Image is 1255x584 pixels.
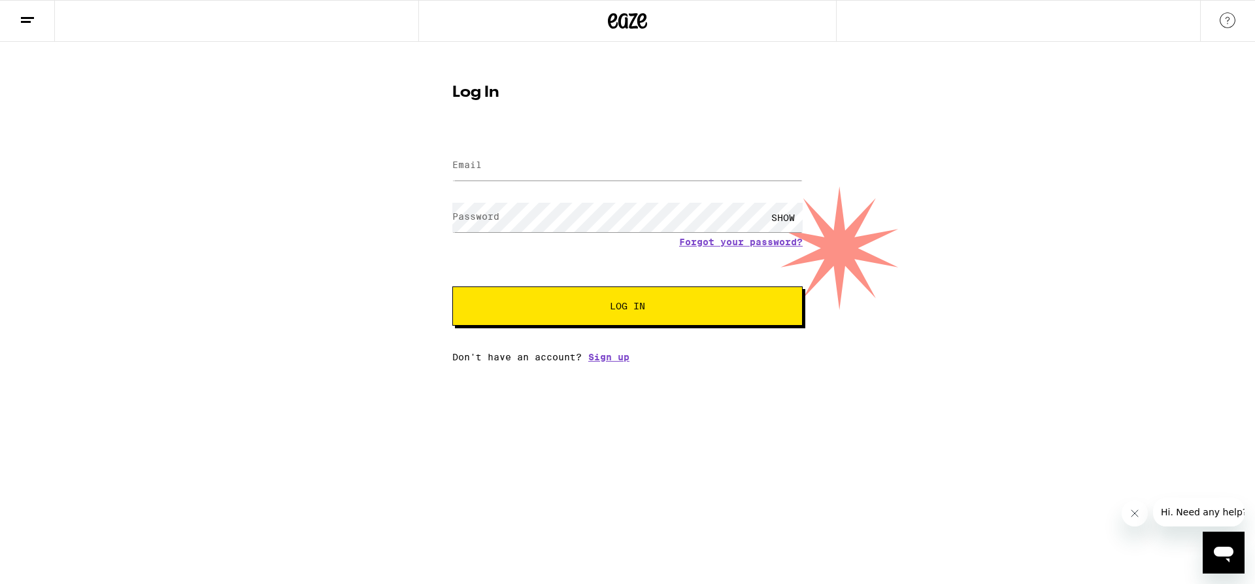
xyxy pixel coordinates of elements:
[1122,500,1148,526] iframe: Close message
[8,9,94,20] span: Hi. Need any help?
[452,85,803,101] h1: Log In
[452,151,803,180] input: Email
[610,301,645,311] span: Log In
[452,352,803,362] div: Don't have an account?
[588,352,629,362] a: Sign up
[1153,498,1245,526] iframe: Message from company
[452,211,499,222] label: Password
[1203,532,1245,574] iframe: Button to launch messaging window
[763,203,803,232] div: SHOW
[452,286,803,326] button: Log In
[679,237,803,247] a: Forgot your password?
[452,160,482,170] label: Email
